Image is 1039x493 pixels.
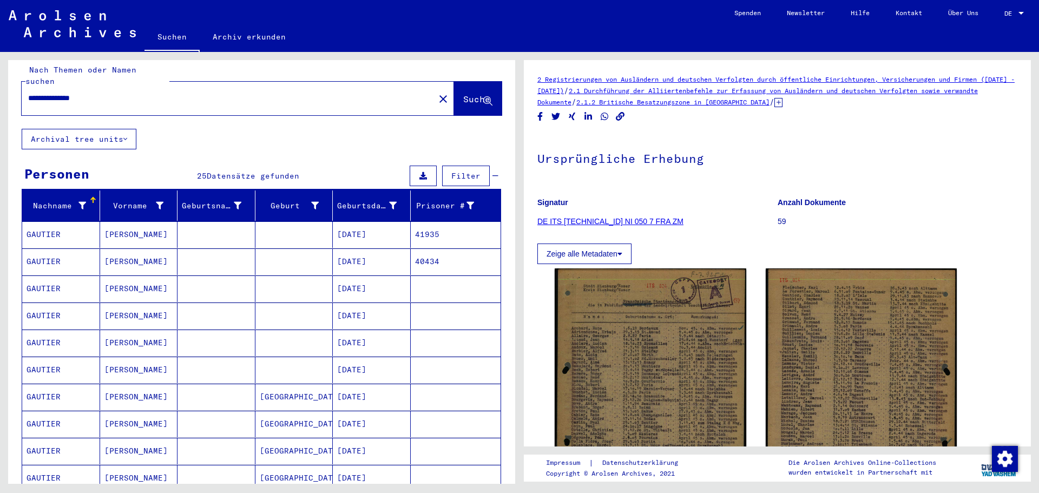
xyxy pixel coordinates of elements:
mat-cell: 40434 [411,248,501,275]
span: / [571,97,576,107]
a: 2 Registrierungen von Ausländern und deutschen Verfolgten durch öffentliche Einrichtungen, Versic... [537,75,1015,95]
div: Geburt‏ [260,200,319,212]
mat-cell: [DATE] [333,330,411,356]
mat-cell: GAUTIER [22,330,100,356]
mat-cell: [GEOGRAPHIC_DATA] [255,465,333,491]
div: Nachname [27,200,86,212]
img: Zustimmung ändern [992,446,1018,472]
span: / [770,97,774,107]
span: Filter [451,171,481,181]
span: Datensätze gefunden [207,171,299,181]
span: / [564,86,569,95]
mat-cell: [DATE] [333,357,411,383]
mat-header-cell: Geburtsname [177,190,255,221]
mat-cell: GAUTIER [22,248,100,275]
mat-cell: [DATE] [333,303,411,329]
div: Vorname [104,200,164,212]
div: Geburt‏ [260,197,333,214]
mat-cell: GAUTIER [22,384,100,410]
span: Suche [463,94,490,104]
div: Geburtsname [182,200,241,212]
mat-cell: GAUTIER [22,465,100,491]
mat-cell: [PERSON_NAME] [100,275,178,302]
a: Datenschutzerklärung [594,457,691,469]
mat-cell: [PERSON_NAME] [100,221,178,248]
mat-cell: [PERSON_NAME] [100,303,178,329]
div: Prisoner # [415,200,475,212]
mat-cell: GAUTIER [22,357,100,383]
mat-cell: [DATE] [333,411,411,437]
mat-cell: [DATE] [333,221,411,248]
button: Share on Xing [567,110,578,123]
button: Share on LinkedIn [583,110,594,123]
mat-icon: close [437,93,450,106]
a: 2.1.2 Britische Besatzungszone in [GEOGRAPHIC_DATA] [576,98,770,106]
div: Geburtsdatum [337,197,410,214]
p: wurden entwickelt in Partnerschaft mit [788,468,936,477]
div: Geburtsdatum [337,200,397,212]
mat-cell: [PERSON_NAME] [100,384,178,410]
mat-header-cell: Geburt‏ [255,190,333,221]
a: Archiv erkunden [200,24,299,50]
a: Impressum [546,457,589,469]
button: Share on Facebook [535,110,546,123]
mat-cell: [PERSON_NAME] [100,248,178,275]
img: Arolsen_neg.svg [9,10,136,37]
mat-cell: [PERSON_NAME] [100,438,178,464]
mat-cell: GAUTIER [22,438,100,464]
mat-cell: GAUTIER [22,221,100,248]
p: 59 [778,216,1017,227]
mat-cell: [DATE] [333,384,411,410]
span: DE [1004,10,1016,17]
b: Signatur [537,198,568,207]
mat-cell: [DATE] [333,248,411,275]
div: Nachname [27,197,100,214]
div: Geburtsname [182,197,255,214]
div: Personen [24,164,89,183]
img: yv_logo.png [979,454,1020,481]
p: Copyright © Arolsen Archives, 2021 [546,469,691,478]
div: | [546,457,691,469]
mat-cell: [PERSON_NAME] [100,411,178,437]
b: Anzahl Dokumente [778,198,846,207]
a: DE ITS [TECHNICAL_ID] NI 050 7 FRA ZM [537,217,683,226]
mat-cell: [GEOGRAPHIC_DATA] [255,438,333,464]
mat-cell: [PERSON_NAME] [100,357,178,383]
mat-cell: GAUTIER [22,275,100,302]
p: Die Arolsen Archives Online-Collections [788,458,936,468]
mat-cell: [PERSON_NAME] [100,465,178,491]
mat-header-cell: Prisoner # [411,190,501,221]
a: 2.1 Durchführung der Alliiertenbefehle zur Erfassung von Ausländern und deutschen Verfolgten sowi... [537,87,978,106]
mat-cell: [GEOGRAPHIC_DATA] [255,384,333,410]
mat-header-cell: Geburtsdatum [333,190,411,221]
mat-cell: 41935 [411,221,501,248]
div: Vorname [104,197,177,214]
button: Filter [442,166,490,186]
button: Share on WhatsApp [599,110,610,123]
button: Suche [454,82,502,115]
h1: Ursprüngliche Erhebung [537,134,1017,181]
mat-cell: [DATE] [333,438,411,464]
div: Prisoner # [415,197,488,214]
mat-header-cell: Nachname [22,190,100,221]
mat-cell: GAUTIER [22,303,100,329]
mat-cell: GAUTIER [22,411,100,437]
button: Copy link [615,110,626,123]
a: Suchen [144,24,200,52]
button: Archival tree units [22,129,136,149]
mat-label: Nach Themen oder Namen suchen [25,65,136,86]
mat-cell: [GEOGRAPHIC_DATA] [255,411,333,437]
mat-cell: [DATE] [333,275,411,302]
mat-cell: [DATE] [333,465,411,491]
button: Zeige alle Metadaten [537,244,632,264]
span: 25 [197,171,207,181]
button: Share on Twitter [550,110,562,123]
mat-cell: [PERSON_NAME] [100,330,178,356]
button: Clear [432,88,454,109]
mat-header-cell: Vorname [100,190,178,221]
